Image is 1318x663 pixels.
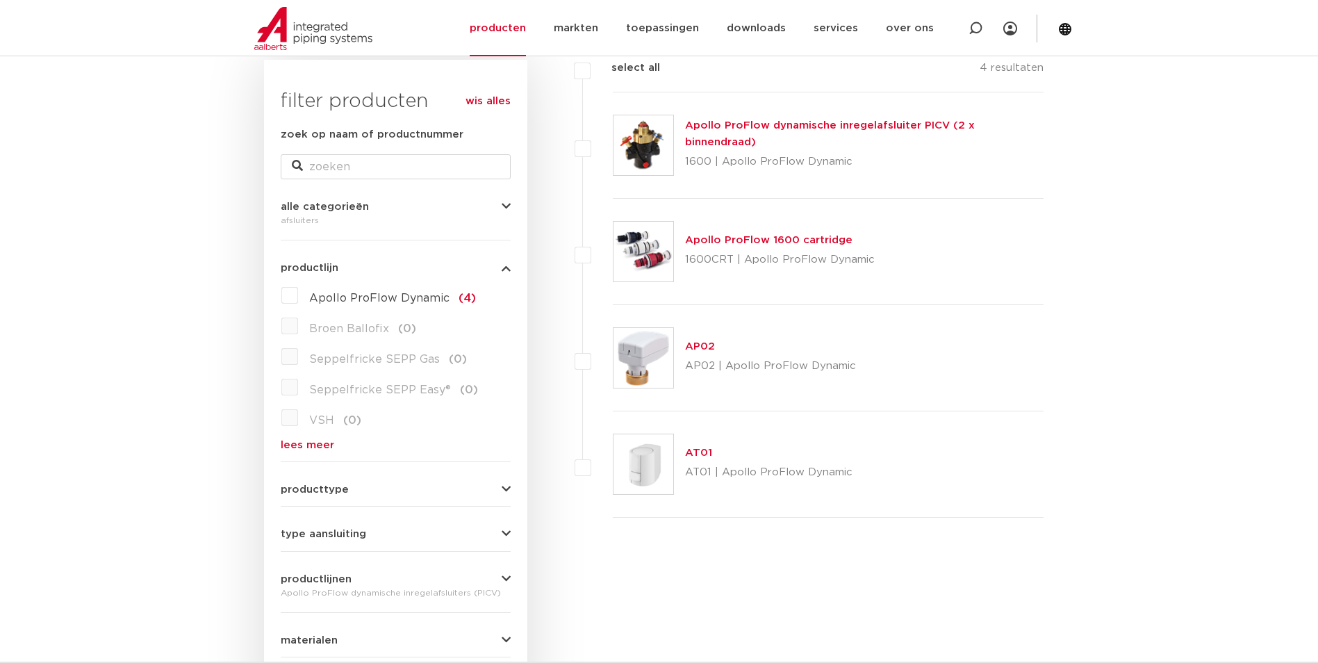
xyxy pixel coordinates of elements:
[449,354,467,365] span: (0)
[685,151,1044,173] p: 1600 | Apollo ProFlow Dynamic
[309,384,451,395] span: Seppelfricke SEPP Easy®
[281,635,511,646] button: materialen
[466,93,511,110] a: wis alles
[281,574,352,584] span: productlijnen
[281,263,511,273] button: productlijn
[685,249,875,271] p: 1600CRT | Apollo ProFlow Dynamic
[398,323,416,334] span: (0)
[343,415,361,426] span: (0)
[685,355,856,377] p: AP02 | Apollo ProFlow Dynamic
[591,60,660,76] label: select all
[281,202,369,212] span: alle categorieën
[685,461,852,484] p: AT01 | Apollo ProFlow Dynamic
[281,212,511,229] div: afsluiters
[460,384,478,395] span: (0)
[281,574,511,584] button: productlijnen
[281,484,511,495] button: producttype
[685,448,712,458] a: AT01
[281,584,511,601] div: Apollo ProFlow dynamische inregelafsluiters (PICV)
[281,202,511,212] button: alle categorieën
[281,440,511,450] a: lees meer
[309,415,334,426] span: VSH
[685,120,975,147] a: Apollo ProFlow dynamische inregelafsluiter PICV (2 x binnendraad)
[281,154,511,179] input: zoeken
[613,328,673,388] img: Thumbnail for AP02
[281,529,511,539] button: type aansluiting
[459,293,476,304] span: (4)
[281,484,349,495] span: producttype
[281,529,366,539] span: type aansluiting
[281,126,463,143] label: zoek op naam of productnummer
[980,60,1044,81] p: 4 resultaten
[685,235,852,245] a: Apollo ProFlow 1600 cartridge
[613,115,673,175] img: Thumbnail for Apollo ProFlow dynamische inregelafsluiter PICV (2 x binnendraad)
[613,434,673,494] img: Thumbnail for AT01
[309,323,389,334] span: Broen Ballofix
[613,222,673,281] img: Thumbnail for Apollo ProFlow 1600 cartridge
[281,88,511,115] h3: filter producten
[309,354,440,365] span: Seppelfricke SEPP Gas
[309,293,450,304] span: Apollo ProFlow Dynamic
[281,263,338,273] span: productlijn
[281,635,338,646] span: materialen
[685,341,715,352] a: AP02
